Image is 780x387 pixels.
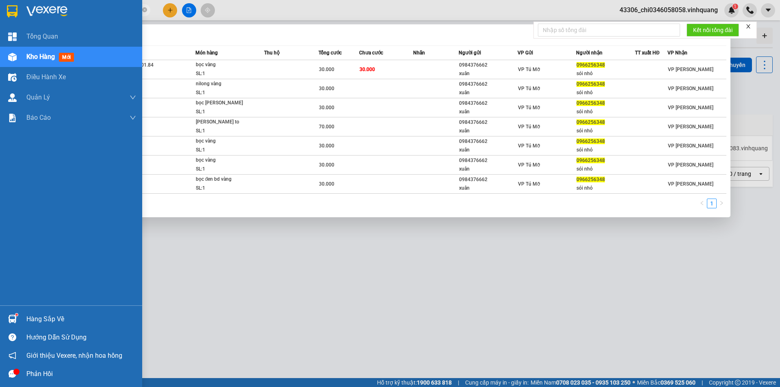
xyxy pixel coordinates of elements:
[668,124,713,130] span: VP [PERSON_NAME]
[518,67,540,72] span: VP Tú Mỡ
[459,69,517,78] div: xuân
[319,143,334,149] span: 30.000
[8,114,17,122] img: solution-icon
[668,143,713,149] span: VP [PERSON_NAME]
[518,162,540,168] span: VP Tú Mỡ
[196,184,257,193] div: SL: 1
[413,50,425,56] span: Nhãn
[59,53,74,62] span: mới
[319,105,334,110] span: 30.000
[693,26,732,35] span: Kết nối tổng đài
[667,50,687,56] span: VP Nhận
[26,72,66,82] span: Điều hành xe
[707,199,716,208] a: 1
[576,177,605,182] span: 0966256348
[196,137,257,146] div: bọc vàng
[576,138,605,144] span: 0966256348
[576,146,635,154] div: sói nhỏ
[697,199,707,208] button: left
[26,313,136,325] div: Hàng sắp về
[142,7,147,12] span: close-circle
[26,112,51,123] span: Báo cáo
[576,62,605,68] span: 0966256348
[8,73,17,82] img: warehouse-icon
[459,118,517,127] div: 0984376662
[576,158,605,163] span: 0966256348
[15,313,18,316] sup: 1
[26,92,50,102] span: Quản Lý
[359,50,383,56] span: Chưa cước
[719,201,724,205] span: right
[8,93,17,102] img: warehouse-icon
[459,184,517,192] div: xuân
[576,100,605,106] span: 0966256348
[700,201,704,205] span: left
[196,156,257,165] div: bọc vàng
[8,315,17,323] img: warehouse-icon
[576,50,602,56] span: Người nhận
[196,175,257,184] div: bọc đen bd vàng
[518,105,540,110] span: VP Tú Mỡ
[196,99,257,108] div: bọc [PERSON_NAME]
[717,199,726,208] button: right
[459,61,517,69] div: 0984376662
[26,350,122,361] span: Giới thiệu Vexere, nhận hoa hồng
[130,94,136,101] span: down
[9,352,16,359] span: notification
[459,156,517,165] div: 0984376662
[8,53,17,61] img: warehouse-icon
[459,50,481,56] span: Người gửi
[459,175,517,184] div: 0984376662
[196,127,257,136] div: SL: 1
[576,81,605,87] span: 0966256348
[668,86,713,91] span: VP [PERSON_NAME]
[459,108,517,116] div: xuân
[576,89,635,97] div: sói nhỏ
[318,50,342,56] span: Tổng cước
[576,108,635,116] div: sói nhỏ
[8,32,17,41] img: dashboard-icon
[518,86,540,91] span: VP Tú Mỡ
[7,5,17,17] img: logo-vxr
[459,127,517,135] div: xuân
[459,80,517,89] div: 0984376662
[635,50,660,56] span: TT xuất HĐ
[668,181,713,187] span: VP [PERSON_NAME]
[518,124,540,130] span: VP Tú Mỡ
[130,115,136,121] span: down
[9,333,16,341] span: question-circle
[668,162,713,168] span: VP [PERSON_NAME]
[319,162,334,168] span: 30.000
[196,61,257,69] div: bọc vàng
[264,50,279,56] span: Thu hộ
[687,24,739,37] button: Kết nối tổng đài
[196,108,257,117] div: SL: 1
[668,67,713,72] span: VP [PERSON_NAME]
[518,50,533,56] span: VP Gửi
[459,89,517,97] div: xuân
[576,127,635,135] div: sói nhỏ
[668,105,713,110] span: VP [PERSON_NAME]
[576,184,635,192] div: sói nhỏ
[196,146,257,155] div: SL: 1
[697,199,707,208] li: Previous Page
[9,370,16,378] span: message
[459,99,517,108] div: 0984376662
[459,165,517,173] div: xuân
[576,119,605,125] span: 0966256348
[319,181,334,187] span: 30.000
[717,199,726,208] li: Next Page
[538,24,680,37] input: Nhập số tổng đài
[195,50,218,56] span: Món hàng
[196,69,257,78] div: SL: 1
[319,86,334,91] span: 30.000
[319,124,334,130] span: 70.000
[196,89,257,97] div: SL: 1
[26,31,58,41] span: Tổng Quan
[196,118,257,127] div: [PERSON_NAME] to
[26,331,136,344] div: Hướng dẫn sử dụng
[360,67,375,72] span: 30.000
[26,53,55,61] span: Kho hàng
[319,67,334,72] span: 30.000
[459,146,517,154] div: xuân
